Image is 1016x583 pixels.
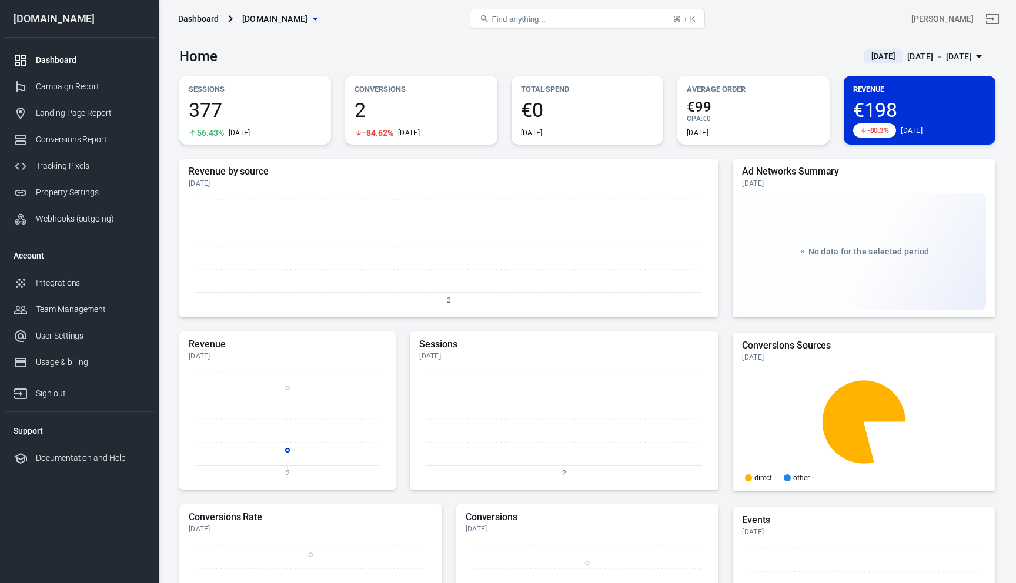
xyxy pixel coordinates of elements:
span: No data for the selected period [808,247,930,256]
button: [DOMAIN_NAME] [238,8,322,30]
div: Team Management [36,303,145,316]
div: [DATE] [189,179,709,188]
div: Integrations [36,277,145,289]
a: Tracking Pixels [4,153,155,179]
a: Sign out [978,5,1007,33]
span: -80.3% [867,127,890,134]
div: Documentation and Help [36,452,145,464]
p: Revenue [853,83,986,95]
a: Webhooks (outgoing) [4,206,155,232]
span: 377 [189,100,322,120]
span: Find anything... [492,15,545,24]
p: other [793,474,810,481]
div: [DATE] [742,527,986,537]
div: Campaign Report [36,81,145,93]
div: [DATE] [687,128,708,138]
h5: Conversions Sources [742,340,986,351]
div: Sign out [36,387,145,400]
tspan: 2 [447,296,451,304]
div: Dashboard [178,13,219,25]
a: Usage & billing [4,349,155,376]
div: [DATE] [189,351,386,361]
p: Average Order [687,83,820,95]
span: €198 [853,100,986,120]
h5: Revenue [189,339,386,350]
tspan: 2 [286,468,290,477]
div: [DATE] － [DATE] [907,49,972,64]
h5: Revenue by source [189,166,709,177]
p: direct [754,474,772,481]
p: Total Spend [521,83,654,95]
a: Property Settings [4,179,155,206]
div: [DATE] [189,524,433,534]
h5: Conversions Rate [189,511,433,523]
p: Sessions [189,83,322,95]
span: CPA : [687,115,703,123]
a: Landing Page Report [4,100,155,126]
span: 56.43% [197,129,224,137]
button: Find anything...⌘ + K [470,9,705,29]
p: Conversions [355,83,487,95]
div: [DATE] [521,128,543,138]
h3: Home [179,48,218,65]
div: Conversions Report [36,133,145,146]
a: Team Management [4,296,155,323]
div: [DATE] [742,353,986,362]
h5: Sessions [419,339,709,350]
a: Campaign Report [4,73,155,100]
span: 2 [355,100,487,120]
div: Webhooks (outgoing) [36,213,145,225]
div: Usage & billing [36,356,145,368]
span: €0 [703,115,711,123]
tspan: 2 [562,468,566,477]
li: Support [4,417,155,445]
div: [DATE] [742,179,986,188]
span: [DATE] [867,51,900,62]
span: - [774,474,777,481]
a: Sign out [4,376,155,407]
div: [DATE] [229,128,250,138]
span: -84.62% [363,129,393,137]
div: User Settings [36,330,145,342]
div: Dashboard [36,54,145,66]
div: [DOMAIN_NAME] [4,14,155,24]
div: Landing Page Report [36,107,145,119]
a: Conversions Report [4,126,155,153]
div: ⌘ + K [673,15,695,24]
div: [DATE] [466,524,710,534]
button: [DATE][DATE] － [DATE] [855,47,995,66]
div: [DATE] [419,351,709,361]
h5: Conversions [466,511,710,523]
li: Account [4,242,155,270]
span: m3ta-stacking.com [242,12,308,26]
div: [DATE] [398,128,420,138]
a: Integrations [4,270,155,296]
span: €0 [521,100,654,120]
span: €99 [687,100,820,114]
div: Account id: VicIO3n3 [911,13,974,25]
div: Property Settings [36,186,145,199]
span: - [812,474,814,481]
a: Dashboard [4,47,155,73]
div: Tracking Pixels [36,160,145,172]
div: [DATE] [901,126,923,135]
h5: Ad Networks Summary [742,166,986,177]
a: User Settings [4,323,155,349]
h5: Events [742,514,986,526]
